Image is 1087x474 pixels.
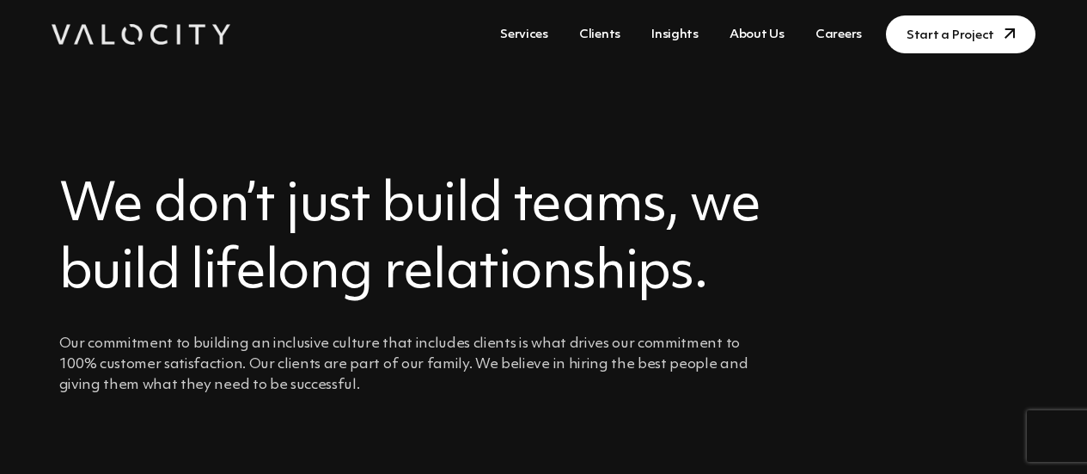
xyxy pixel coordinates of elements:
[886,15,1035,53] a: Start a Project
[493,19,555,51] a: Services
[572,19,627,51] a: Clients
[644,19,705,51] a: Insights
[809,19,869,51] a: Careers
[723,19,791,51] a: About Us
[52,24,230,45] img: Valocity Digital
[59,334,771,396] p: Our commitment to building an inclusive culture that includes clients is what drives our commitme...
[59,172,771,306] h2: We don’t just build teams, we build lifelong relationships.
